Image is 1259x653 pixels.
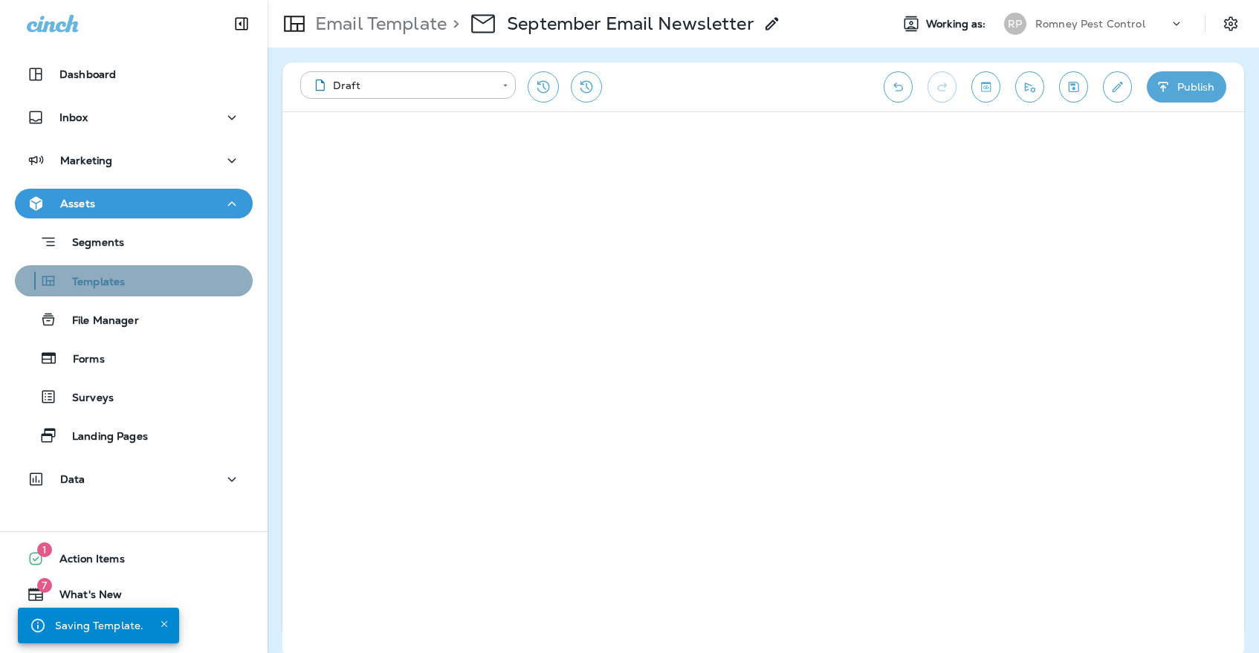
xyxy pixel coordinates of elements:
[60,198,95,209] p: Assets
[45,588,122,606] span: What's New
[15,381,253,412] button: Surveys
[309,13,447,35] p: Email Template
[45,553,125,571] span: Action Items
[15,544,253,574] button: 1Action Items
[37,578,52,593] span: 7
[15,226,253,258] button: Segments
[59,68,116,80] p: Dashboard
[15,464,253,494] button: Data
[57,430,148,444] p: Landing Pages
[59,111,88,123] p: Inbox
[1004,13,1026,35] div: RP
[15,189,253,218] button: Assets
[1103,71,1132,103] button: Edit details
[1059,71,1088,103] button: Save
[15,615,253,645] button: Support
[1035,18,1145,30] p: Romney Pest Control
[311,78,492,93] div: Draft
[1217,10,1244,37] button: Settings
[57,276,125,290] p: Templates
[507,13,754,35] p: September Email Newsletter
[884,71,913,103] button: Undo
[15,59,253,89] button: Dashboard
[37,542,52,557] span: 1
[57,392,114,406] p: Surveys
[57,314,139,328] p: File Manager
[58,353,105,367] p: Forms
[221,9,262,39] button: Collapse Sidebar
[15,146,253,175] button: Marketing
[1015,71,1044,103] button: Send test email
[55,612,143,639] div: Saving Template.
[57,236,124,251] p: Segments
[926,18,989,30] span: Working as:
[15,265,253,296] button: Templates
[528,71,559,103] button: Restore from previous version
[1147,71,1226,103] button: Publish
[15,342,253,374] button: Forms
[971,71,1000,103] button: Toggle preview
[15,579,253,609] button: 7What's New
[447,13,459,35] p: >
[155,615,173,633] button: Close
[15,103,253,132] button: Inbox
[571,71,602,103] button: View Changelog
[60,155,112,166] p: Marketing
[60,473,85,485] p: Data
[15,420,253,451] button: Landing Pages
[15,304,253,335] button: File Manager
